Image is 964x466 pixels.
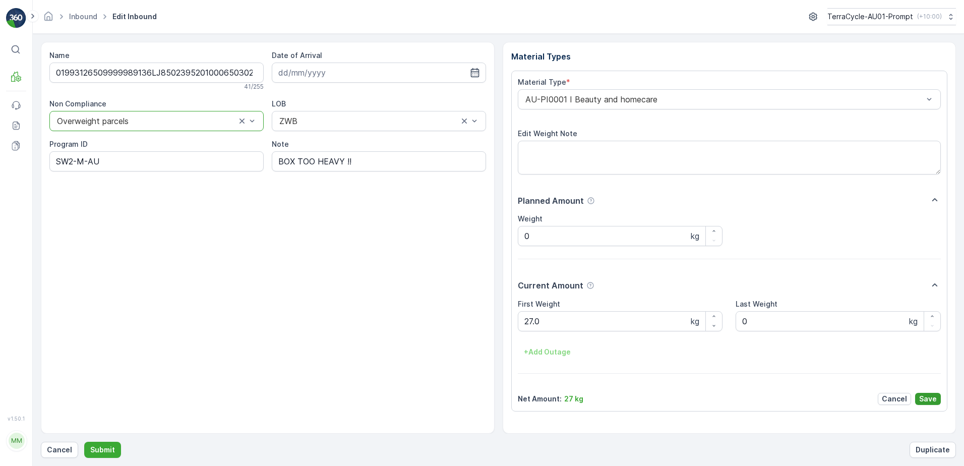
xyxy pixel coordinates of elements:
label: Non Compliance [49,99,106,108]
button: Duplicate [910,442,956,458]
span: Arrive Date : [9,182,53,191]
span: Edit Inbound [110,12,159,22]
p: Submit [90,445,115,455]
p: ( +10:00 ) [917,13,942,21]
img: logo [6,8,26,28]
label: Program ID [49,140,88,148]
span: [DATE] [53,182,77,191]
p: Duplicate [916,445,950,455]
input: dd/mm/yyyy [272,63,486,83]
p: Net Amount : [518,394,562,404]
button: MM [6,424,26,458]
button: +Add Outage [518,344,577,360]
label: Name [49,51,70,60]
p: Cancel [882,394,907,404]
label: Edit Weight Note [518,129,577,138]
span: 0 kg [56,249,72,257]
p: 27 kg [564,394,583,404]
a: Homepage [43,15,54,23]
div: Help Tooltip Icon [586,281,594,289]
div: MM [9,433,25,449]
span: v 1.50.1 [6,416,26,422]
p: 01993126509999989136LJ8502953201000650300 [375,9,587,21]
p: Save [919,394,937,404]
p: TerraCycle-AU01-Prompt [827,12,913,22]
p: Planned Amount [518,195,584,207]
button: Submit [84,442,121,458]
p: Cancel [47,445,72,455]
span: Last Weight : [9,249,56,257]
p: kg [691,230,699,242]
label: Last Weight [736,300,777,308]
label: Date of Arrival [272,51,322,60]
div: Help Tooltip Icon [587,197,595,205]
label: Note [272,140,289,148]
span: Net Amount : [9,232,56,241]
span: AU-PI0007 I Razors [62,215,130,224]
button: Cancel [878,393,911,405]
span: 01993126509999989136LJ8502953201000650300 [33,165,210,174]
p: Current Amount [518,279,583,292]
span: 0.56 kg [56,232,82,241]
label: LOB [272,99,286,108]
p: 41 / 255 [244,83,264,91]
label: Weight [518,214,543,223]
button: TerraCycle-AU01-Prompt(+10:00) [827,8,956,25]
button: Save [915,393,941,405]
a: Inbound [69,12,97,21]
p: Material Types [511,50,948,63]
p: kg [909,315,918,327]
span: Material Type : [9,215,62,224]
p: + Add Outage [524,347,571,357]
button: Cancel [41,442,78,458]
span: 0.56 kg [57,199,83,207]
p: kg [691,315,699,327]
span: Name : [9,165,33,174]
label: Material Type [518,78,566,86]
span: First Weight : [9,199,57,207]
label: First Weight [518,300,560,308]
